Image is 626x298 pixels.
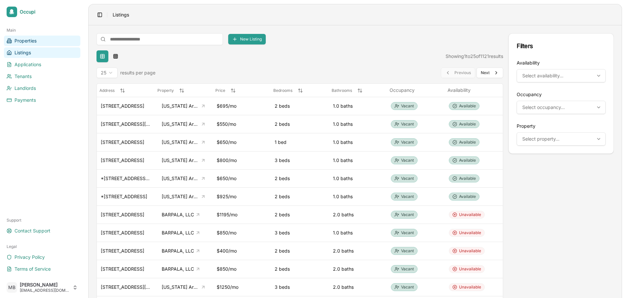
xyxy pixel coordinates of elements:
[159,155,209,165] button: [US_STATE] Area Rental Properties, LLC
[401,194,414,199] span: Vacant
[101,139,151,146] div: [STREET_ADDRESS]
[275,103,325,109] div: 2 beds
[4,47,80,58] a: Listings
[14,49,31,56] span: Listings
[459,140,476,145] span: Available
[459,248,481,254] span: Unavailable
[459,212,481,217] span: Unavailable
[162,139,199,146] span: [US_STATE] Area Rental Properties, LLC
[14,97,36,103] span: Payments
[20,288,70,293] span: [EMAIL_ADDRESS][DOMAIN_NAME]
[120,69,155,76] span: results per page
[4,4,80,20] a: Occupi
[333,157,383,164] div: 1.0 baths
[157,88,174,93] span: Property
[14,85,36,92] span: Landlords
[4,59,80,70] a: Applications
[159,264,204,274] button: BARPALA, LLC
[446,53,503,60] div: Showing 1 to 25 of 1121 results
[517,132,606,146] button: Multi-select: 0 of 35 options selected. Select property...
[101,193,151,200] div: *[STREET_ADDRESS]
[333,211,383,218] div: 2.0 baths
[332,88,384,93] button: Bathrooms
[4,95,80,105] a: Payments
[390,87,415,93] span: Occupancy
[157,88,210,93] button: Property
[4,71,80,82] a: Tenants
[217,157,267,164] div: $800/mo
[217,121,267,127] div: $550/mo
[217,139,267,146] div: $650/mo
[159,101,209,111] button: [US_STATE] Area Rental Properties, LLC
[14,266,51,272] span: Terms of Service
[159,192,209,202] button: [US_STATE] Area Rental Properties, LLC
[215,88,268,93] button: Price
[522,72,563,79] span: Select availability...
[459,122,476,127] span: Available
[333,139,383,146] div: 1.0 baths
[401,248,414,254] span: Vacant
[522,136,559,142] span: Select property...
[217,103,267,109] div: $695/mo
[159,246,204,256] button: BARPALA, LLC
[4,264,80,274] a: Terms of Service
[275,266,325,272] div: 2 beds
[162,121,199,127] span: [US_STATE] Area Rental Properties, LLC
[159,282,209,292] button: [US_STATE] Area Rental Properties, LLC
[333,248,383,254] div: 2.0 baths
[99,88,152,93] button: Address
[215,88,225,93] span: Price
[240,37,262,42] span: New Listing
[20,9,78,15] span: Occupi
[110,50,122,62] button: Card-based grid layout
[96,50,108,62] button: Tabular view with sorting
[275,230,325,236] div: 3 beds
[101,211,151,218] div: [STREET_ADDRESS]
[333,266,383,272] div: 2.0 baths
[113,12,129,18] nav: breadcrumb
[7,282,17,293] span: MB
[517,60,540,66] label: Availability
[159,210,204,220] button: BARPALA, LLC
[333,230,383,236] div: 1.0 baths
[101,248,151,254] div: [STREET_ADDRESS]
[99,88,115,93] span: Address
[4,252,80,262] a: Privacy Policy
[275,139,325,146] div: 1 bed
[14,61,41,68] span: Applications
[459,158,476,163] span: Available
[159,228,204,238] button: BARPALA, LLC
[14,38,37,44] span: Properties
[401,176,414,181] span: Vacant
[401,230,414,235] span: Vacant
[333,284,383,290] div: 2.0 baths
[101,175,151,182] div: *[STREET_ADDRESS][GEOGRAPHIC_DATA], [STREET_ADDRESS]
[333,175,383,182] div: 1.0 baths
[14,73,32,80] span: Tenants
[4,226,80,236] a: Contact Support
[401,122,414,127] span: Vacant
[217,248,267,254] div: $400/mo
[159,137,209,147] button: [US_STATE] Area Rental Properties, LLC
[332,88,352,93] span: Bathrooms
[228,34,266,44] button: New Listing
[101,266,151,272] div: [STREET_ADDRESS]
[481,70,490,75] span: Next
[101,103,151,109] div: [STREET_ADDRESS]
[275,248,325,254] div: 2 beds
[4,241,80,252] div: Legal
[517,41,606,51] div: Filters
[217,211,267,218] div: $1195/mo
[101,230,151,236] div: [STREET_ADDRESS]
[4,215,80,226] div: Support
[159,119,209,129] button: [US_STATE] Area Rental Properties, LLC
[401,266,414,272] span: Vacant
[275,211,325,218] div: 2 beds
[217,193,267,200] div: $925/mo
[101,121,151,127] div: [STREET_ADDRESS][GEOGRAPHIC_DATA][STREET_ADDRESS] -
[162,103,199,109] span: [US_STATE] Area Rental Properties, LLC
[517,92,542,97] label: Occupancy
[101,157,151,164] div: [STREET_ADDRESS]
[448,87,471,93] span: Availability
[459,284,481,290] span: Unavailable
